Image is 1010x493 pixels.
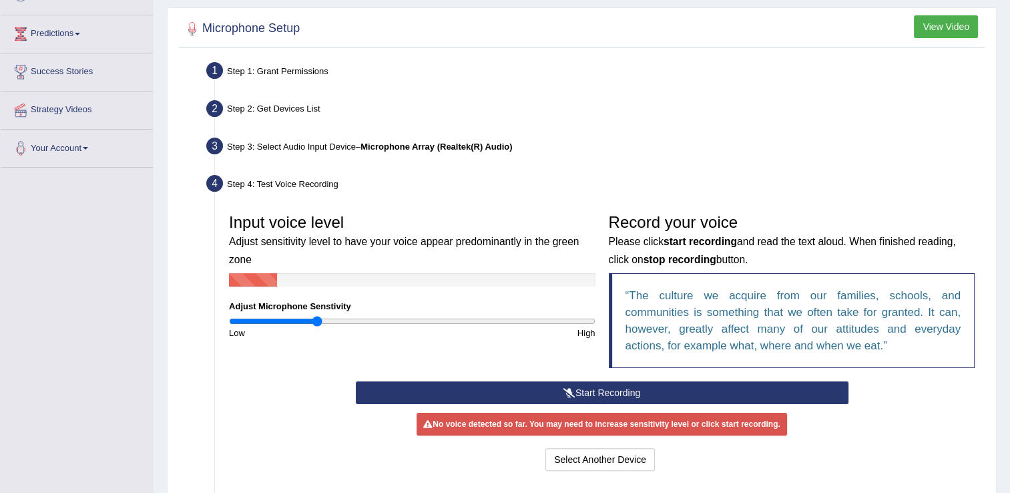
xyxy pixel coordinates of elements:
[229,214,595,267] h3: Input voice level
[664,236,737,247] b: start recording
[1,130,153,163] a: Your Account
[914,15,978,38] button: View Video
[1,53,153,87] a: Success Stories
[200,58,990,88] div: Step 1: Grant Permissions
[609,214,975,267] h3: Record your voice
[229,300,351,313] label: Adjust Microphone Senstivity
[222,327,412,339] div: Low
[1,92,153,125] a: Strategy Videos
[356,381,848,404] button: Start Recording
[412,327,601,339] div: High
[360,142,512,152] b: Microphone Array (Realtek(R) Audio)
[545,448,655,471] button: Select Another Device
[417,413,786,436] div: No voice detected so far. You may need to increase sensitivity level or click start recording.
[1,15,153,49] a: Predictions
[356,142,513,152] span: –
[182,19,300,39] h2: Microphone Setup
[609,236,956,265] small: Please click and read the text aloud. When finished reading, click on button.
[625,289,961,352] q: The culture we acquire from our families, schools, and communities is something that we often tak...
[200,134,990,163] div: Step 3: Select Audio Input Device
[200,96,990,126] div: Step 2: Get Devices List
[229,236,579,265] small: Adjust sensitivity level to have your voice appear predominantly in the green zone
[644,254,716,265] b: stop recording
[200,171,990,200] div: Step 4: Test Voice Recording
